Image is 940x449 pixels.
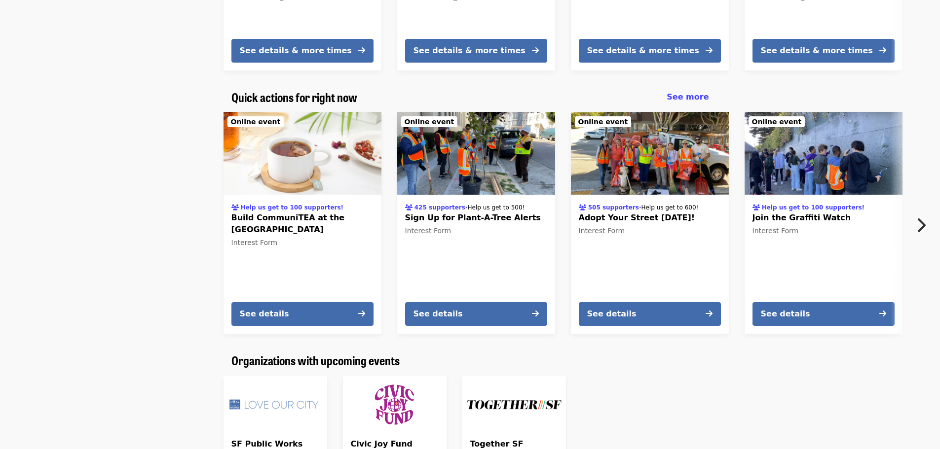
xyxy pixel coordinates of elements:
a: Quick actions for right now [231,90,357,104]
div: See details & more times [240,45,352,57]
button: See details [752,302,895,326]
i: arrow-right icon [879,309,886,318]
div: See details & more times [414,45,526,57]
a: See more [667,91,709,103]
span: Organizations with upcoming events [231,351,400,369]
span: See more [667,92,709,102]
span: Build CommuniTEA at the [GEOGRAPHIC_DATA] [231,212,374,236]
div: See details & more times [761,45,873,57]
i: users icon [231,204,239,211]
span: 505 supporters [588,204,639,211]
span: Help us get to 500! [467,204,525,211]
span: Online event [752,118,802,126]
div: · [579,201,699,212]
i: arrow-right icon [358,309,365,318]
a: See details for "Join the Graffiti Watch" [745,112,902,334]
span: Help us get to 100 supporters! [762,204,865,211]
span: Online event [405,118,454,126]
span: Sign Up for Plant-A-Tree Alerts [405,212,547,224]
i: users icon [752,204,760,211]
div: See details [587,308,637,320]
button: See details & more times [405,39,547,63]
i: chevron-right icon [916,216,926,235]
button: See details [405,302,547,326]
img: Adopt Your Street Today! organized by SF Public Works [571,112,729,195]
button: See details & more times [579,39,721,63]
div: See details [240,308,289,320]
button: See details & more times [231,39,374,63]
i: arrow-right icon [358,46,365,55]
a: See details for "Build CommuniTEA at the Street Tree Nursery" [224,112,381,334]
button: See details [579,302,721,326]
img: Sign Up for Plant-A-Tree Alerts organized by SF Public Works [397,112,555,195]
div: See details & more times [587,45,699,57]
span: Online event [578,118,628,126]
span: Interest Form [231,239,278,246]
span: Interest Form [405,227,451,235]
img: Together SF [466,380,562,430]
span: Interest Form [579,227,625,235]
a: See details for "Sign Up for Plant-A-Tree Alerts" [397,112,555,334]
span: Help us get to 100 supporters! [241,204,343,211]
span: Online event [231,118,281,126]
i: users icon [579,204,586,211]
div: See details [414,308,463,320]
span: Quick actions for right now [231,88,357,105]
i: arrow-right icon [706,46,713,55]
span: 425 supporters [414,204,465,211]
i: arrow-right icon [532,46,539,55]
span: Adopt Your Street [DATE]! [579,212,721,224]
button: See details & more times [752,39,895,63]
a: See details for "Adopt Your Street Today!" [571,112,729,334]
div: Organizations with upcoming events [224,353,717,368]
span: Help us get to 600! [641,204,698,211]
i: arrow-right icon [706,309,713,318]
div: See details [761,308,810,320]
img: Build CommuniTEA at the Street Tree Nursery organized by SF Public Works [224,112,381,195]
button: Next item [907,211,940,239]
i: arrow-right icon [532,309,539,318]
div: · [405,201,525,212]
span: Interest Form [752,227,799,235]
i: arrow-right icon [879,46,886,55]
i: users icon [405,204,413,211]
div: Quick actions for right now [224,90,717,104]
img: SF Public Works [227,380,323,430]
img: Civic Joy Fund [347,380,443,430]
button: See details [231,302,374,326]
img: Join the Graffiti Watch organized by SF Public Works [745,112,902,195]
span: Join the Graffiti Watch [752,212,895,224]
